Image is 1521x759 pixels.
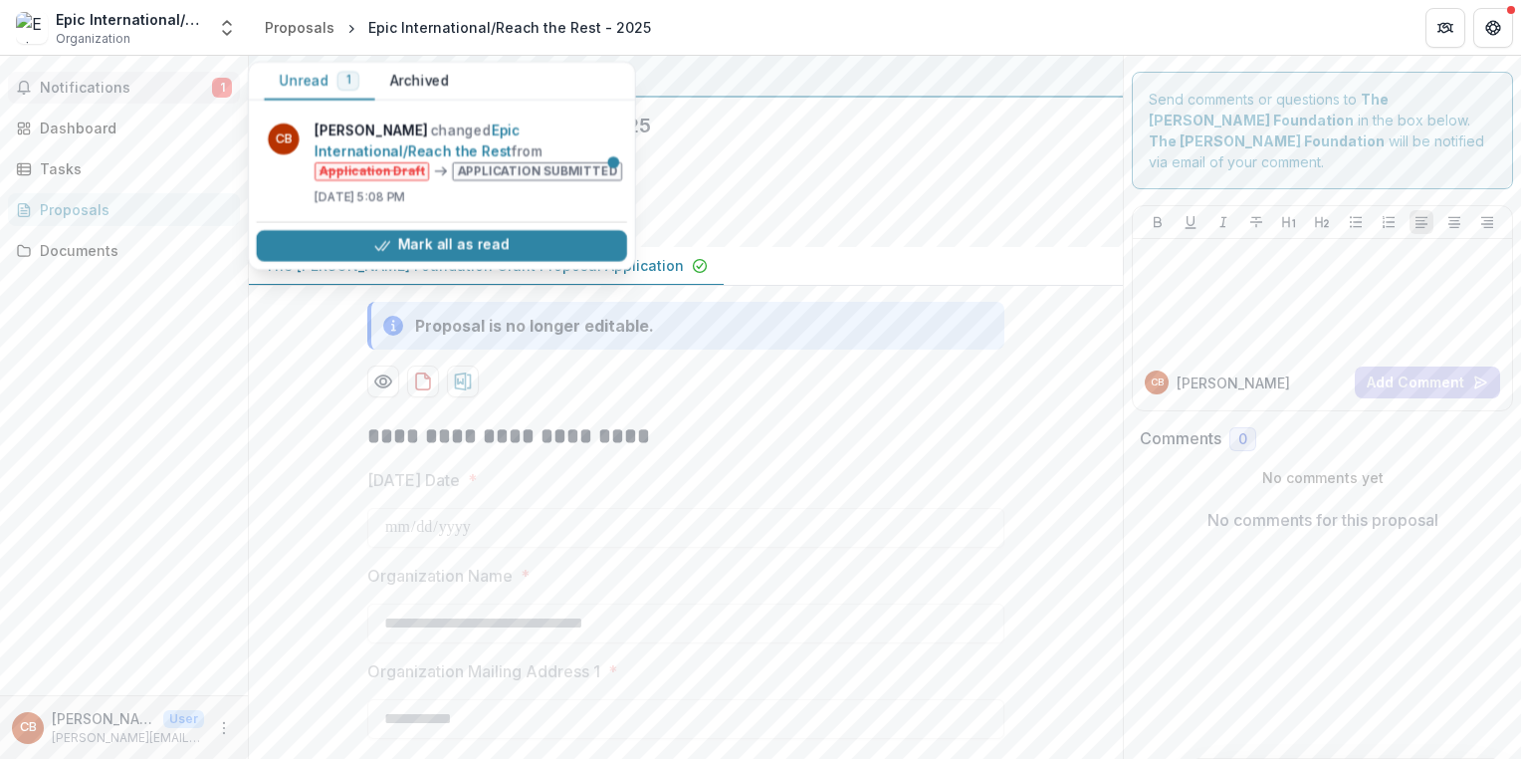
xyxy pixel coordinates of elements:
span: Notifications [40,80,212,97]
span: Organization [56,30,130,48]
img: Epic International/Reach the Rest [16,12,48,44]
p: No comments yet [1140,467,1505,488]
button: Mark all as read [257,230,627,261]
button: Unread [264,63,374,101]
button: Bullet List [1344,210,1368,234]
a: Documents [8,234,240,267]
a: Dashboard [8,112,240,144]
span: 1 [212,78,232,98]
p: No comments for this proposal [1207,508,1438,532]
p: [PERSON_NAME] [52,708,155,729]
p: User [163,710,204,728]
p: [DATE] 5:08 PM [315,188,630,206]
div: Epic International/Reach the Rest [56,9,205,30]
div: Send comments or questions to in the box below. will be notified via email of your comment. [1132,72,1513,189]
button: Align Center [1442,210,1466,234]
div: Cory Bullock [1151,378,1164,387]
button: Align Left [1410,210,1433,234]
div: Tasks [40,158,224,179]
p: Organization Name [367,564,513,588]
p: [PERSON_NAME][EMAIL_ADDRESS][DOMAIN_NAME] [52,729,204,747]
p: [DATE] Date [367,468,460,492]
button: Partners [1425,8,1465,48]
button: Heading 2 [1310,210,1334,234]
nav: breadcrumb [257,13,659,42]
a: Epic International/Reach the Rest [315,122,521,159]
div: Proposals [265,17,334,38]
div: Documents [40,240,224,261]
button: download-proposal [407,366,439,397]
span: 1 [345,74,350,88]
div: Epic International/Reach the Rest - 2025 [368,17,651,38]
div: Cory Bullock [20,721,37,734]
button: Preview cbbcbed8-d80e-4068-b346-dc03a2d7963c-0.pdf [367,366,399,397]
button: Add Comment [1355,367,1500,398]
div: The [PERSON_NAME] Foundation [265,64,1107,88]
button: Get Help [1473,8,1513,48]
span: 0 [1238,431,1247,448]
a: Proposals [8,193,240,226]
button: Ordered List [1377,210,1401,234]
button: Strike [1244,210,1268,234]
button: Align Right [1475,210,1499,234]
button: Open entity switcher [213,8,241,48]
p: changed from [315,120,630,180]
a: Tasks [8,152,240,185]
div: Proposal is no longer editable. [415,314,654,338]
p: [PERSON_NAME] [1177,373,1290,393]
button: Bold [1146,210,1170,234]
strong: The [PERSON_NAME] Foundation [1149,132,1385,149]
button: Underline [1179,210,1202,234]
div: Proposals [40,199,224,220]
button: Archived [374,63,465,101]
button: Notifications1 [8,72,240,104]
p: Organization Mailing Address 1 [367,659,600,683]
h2: Epic International/Reach the Rest - 2025 [265,114,1075,137]
a: Proposals [257,13,342,42]
div: Dashboard [40,118,224,138]
button: More [212,716,236,740]
button: Heading 1 [1277,210,1301,234]
h2: Comments [1140,429,1221,448]
button: Italicize [1211,210,1235,234]
button: download-proposal [447,366,479,397]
